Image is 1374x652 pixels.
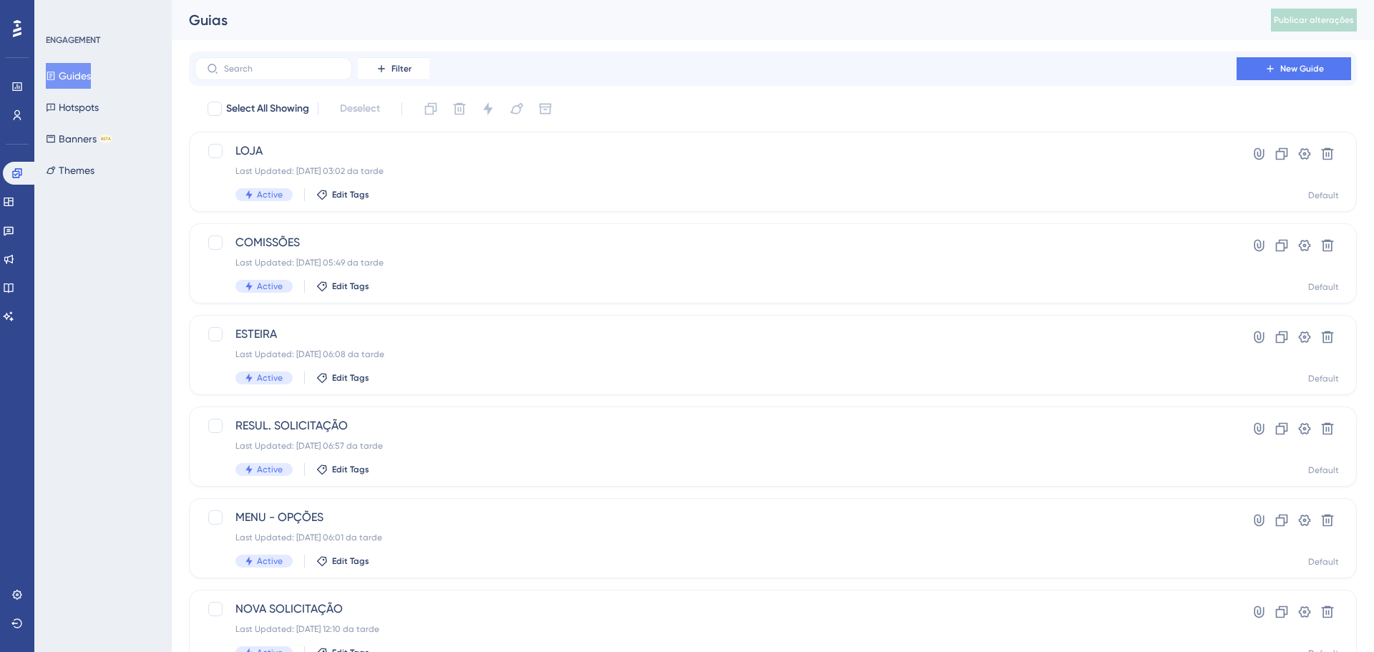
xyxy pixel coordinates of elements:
span: Filter [391,63,411,74]
div: Last Updated: [DATE] 06:01 da tarde [235,532,1196,543]
div: Default [1308,190,1339,201]
input: Search [224,64,340,74]
span: COMISSÕES [235,234,1196,251]
button: Edit Tags [316,281,369,292]
div: Default [1308,556,1339,568]
button: Guides [46,63,91,89]
span: Edit Tags [332,464,369,475]
span: Active [257,281,283,292]
div: Default [1308,281,1339,293]
span: Edit Tags [332,189,369,200]
button: Themes [46,157,94,183]
div: Last Updated: [DATE] 03:02 da tarde [235,165,1196,177]
div: Default [1308,373,1339,384]
span: Select All Showing [226,100,309,117]
button: Edit Tags [316,464,369,475]
div: Last Updated: [DATE] 06:08 da tarde [235,349,1196,360]
button: BannersBETA [46,126,112,152]
button: Edit Tags [316,372,369,384]
font: Publicar alterações [1274,15,1354,25]
button: Filter [358,57,429,80]
span: LOJA [235,142,1196,160]
div: ENGAGEMENT [46,34,100,46]
button: Deselect [327,96,393,122]
div: Last Updated: [DATE] 06:57 da tarde [235,440,1196,452]
span: Edit Tags [332,555,369,567]
span: New Guide [1280,63,1324,74]
button: Edit Tags [316,555,369,567]
span: Active [257,189,283,200]
button: New Guide [1237,57,1351,80]
span: NOVA SOLICITAÇÃO [235,600,1196,618]
span: MENU - OPÇÕES [235,509,1196,526]
div: BETA [99,135,112,142]
font: Guias [189,11,228,29]
span: Active [257,372,283,384]
span: Active [257,555,283,567]
button: Edit Tags [316,189,369,200]
button: Hotspots [46,94,99,120]
span: RESUL. SOLICITAÇÃO [235,417,1196,434]
button: Publicar alterações [1271,9,1357,31]
div: Last Updated: [DATE] 05:49 da tarde [235,257,1196,268]
span: Active [257,464,283,475]
span: ESTEIRA [235,326,1196,343]
span: Deselect [340,100,380,117]
div: Default [1308,464,1339,476]
span: Edit Tags [332,281,369,292]
span: Edit Tags [332,372,369,384]
div: Last Updated: [DATE] 12:10 da tarde [235,623,1196,635]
